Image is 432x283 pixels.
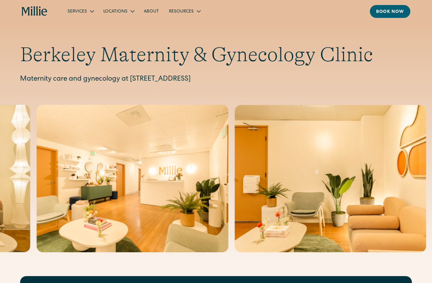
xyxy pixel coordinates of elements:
p: Maternity care and gynecology at [STREET_ADDRESS] [20,74,412,85]
a: Book now [370,5,410,18]
div: Services [62,6,98,16]
div: Resources [169,8,194,15]
div: Locations [103,8,127,15]
a: home [22,6,47,16]
div: Services [67,8,87,15]
div: Resources [164,6,205,16]
h1: Berkeley Maternity & Gynecology Clinic [20,43,412,67]
div: Book now [376,9,404,15]
div: Locations [98,6,139,16]
a: About [139,6,164,16]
